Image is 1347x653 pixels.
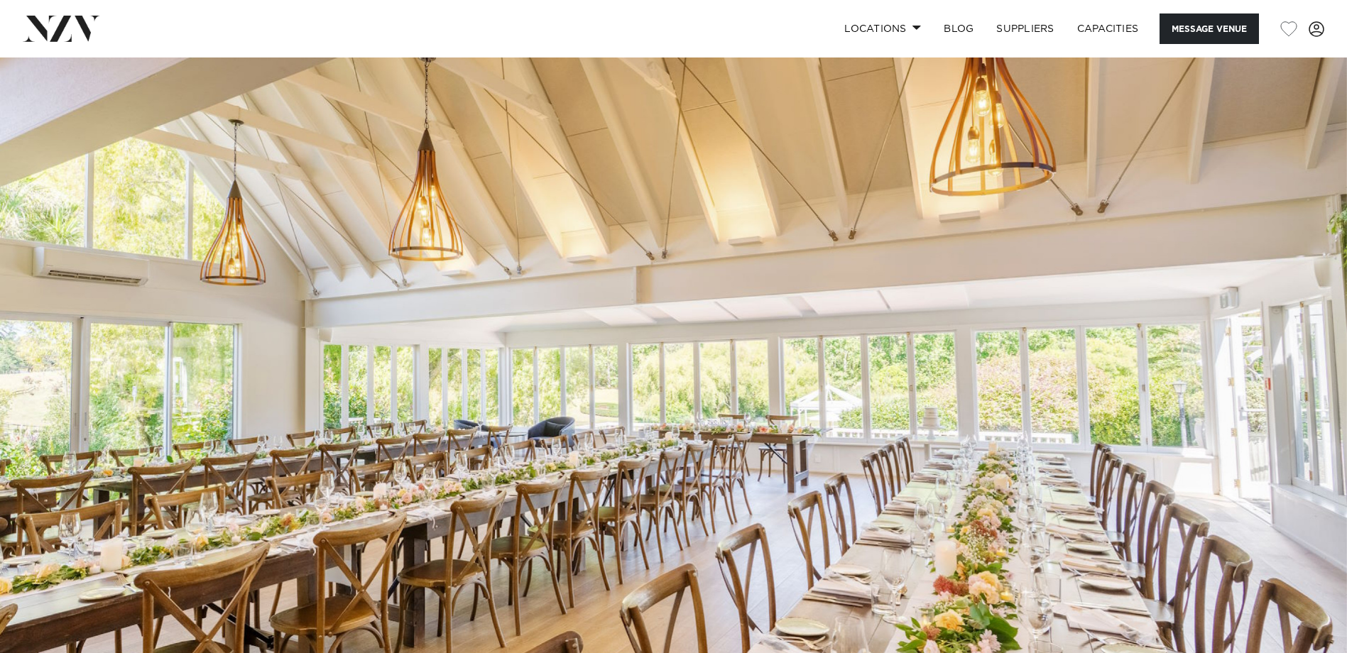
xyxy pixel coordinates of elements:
a: SUPPLIERS [985,13,1065,44]
a: Capacities [1066,13,1150,44]
button: Message Venue [1160,13,1259,44]
a: BLOG [932,13,985,44]
img: nzv-logo.png [23,16,100,41]
a: Locations [833,13,932,44]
